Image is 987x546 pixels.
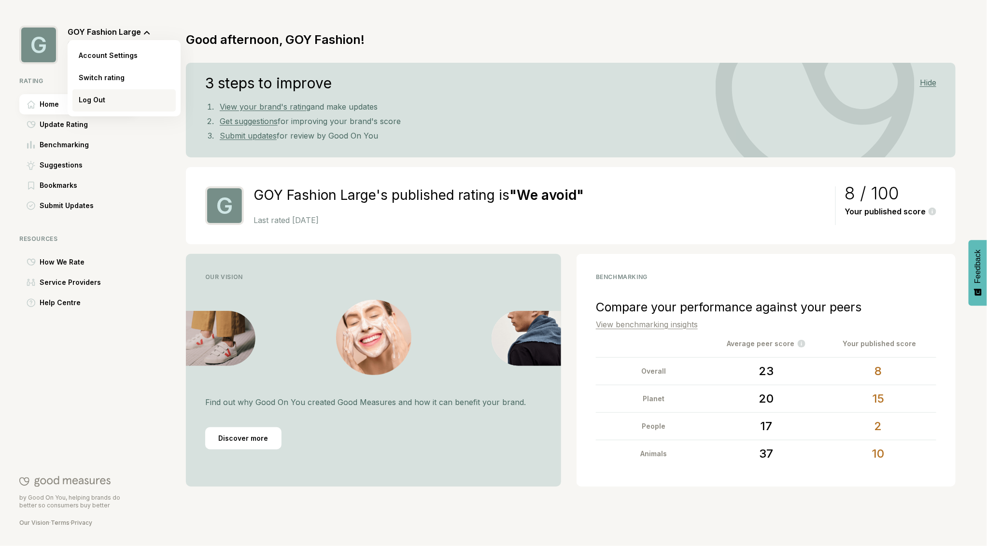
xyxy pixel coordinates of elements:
[205,427,282,449] div: Discover more
[19,519,49,526] a: Our Vision
[254,186,827,204] h2: GOY Fashion Large's published rating is
[40,277,101,288] span: Service Providers
[186,32,365,47] h1: Good afternoon, GOY Fashion!
[600,385,708,412] div: Planet
[27,141,35,149] img: Benchmarking
[51,519,70,526] a: Terms
[205,77,332,89] h4: 3 steps to improve
[40,119,88,130] span: Update Rating
[600,413,708,440] div: People
[19,175,150,196] a: BookmarksBookmarks
[19,235,150,242] div: Resources
[509,187,584,203] strong: " We avoid "
[40,297,81,308] span: Help Centre
[824,413,932,440] div: 2
[712,440,820,467] div: 37
[19,476,111,487] img: Good On You
[823,338,936,350] div: Your published score
[19,519,133,527] div: · ·
[19,293,150,313] a: Help CentreHelp Centre
[27,121,36,128] img: Update Rating
[220,131,277,140] a: Submit updates
[216,114,936,128] li: for improving your brand's score
[254,215,827,225] p: Last rated [DATE]
[336,300,411,375] img: Vision
[19,252,150,272] a: How We RateHow We Rate
[945,504,977,536] iframe: Website support platform help button
[600,440,708,467] div: Animals
[40,159,83,171] span: Suggestions
[205,396,542,408] p: Find out why Good On You created Good Measures and how it can benefit your brand.
[920,78,936,87] div: Hide
[596,273,936,280] div: benchmarking
[40,180,77,191] span: Bookmarks
[186,311,255,366] img: Vision
[19,155,150,175] a: SuggestionsSuggestions
[712,358,820,385] div: 23
[72,45,176,67] a: Account Settings
[28,182,34,190] img: Bookmarks
[220,102,310,112] a: View your brand's rating
[845,187,936,199] div: 8 / 100
[492,311,561,366] img: Vision
[712,413,820,440] div: 17
[216,99,936,114] li: and make updates
[973,250,982,283] span: Feedback
[71,519,92,526] a: Privacy
[220,116,278,126] a: Get suggestions
[19,77,150,84] div: Rating
[27,298,36,308] img: Help Centre
[40,98,59,110] span: Home
[68,27,141,37] span: GOY Fashion Large
[712,385,820,412] div: 20
[596,320,698,329] a: View benchmarking insights
[27,258,36,266] img: How We Rate
[79,94,105,106] span: Log Out
[600,358,708,385] div: Overall
[27,279,35,286] img: Service Providers
[19,196,150,216] a: Submit UpdatesSubmit Updates
[19,114,150,135] a: Update RatingUpdate Rating
[68,39,150,49] div: GOY Fashion Large
[19,135,150,155] a: BenchmarkingBenchmarking
[824,358,932,385] div: 8
[40,256,85,268] span: How We Rate
[19,494,133,509] p: by Good On You, helping brands do better so consumers buy better
[709,338,823,350] div: Average peer score
[824,440,932,467] div: 10
[27,161,35,170] img: Suggestions
[824,385,932,412] div: 15
[969,240,987,306] button: Feedback - Show survey
[19,94,150,114] a: HomeHome
[79,72,125,84] span: Switch rating
[79,50,138,61] span: Account Settings
[216,128,936,143] li: for review by Good On You
[596,300,936,314] div: Compare your performance against your peers
[40,200,94,211] span: Submit Updates
[845,207,936,216] div: Your published score
[27,201,35,210] img: Submit Updates
[205,273,542,280] div: Our Vision
[19,272,150,293] a: Service ProvidersService Providers
[40,139,89,151] span: Benchmarking
[27,100,35,109] img: Home
[72,67,176,89] a: Switch rating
